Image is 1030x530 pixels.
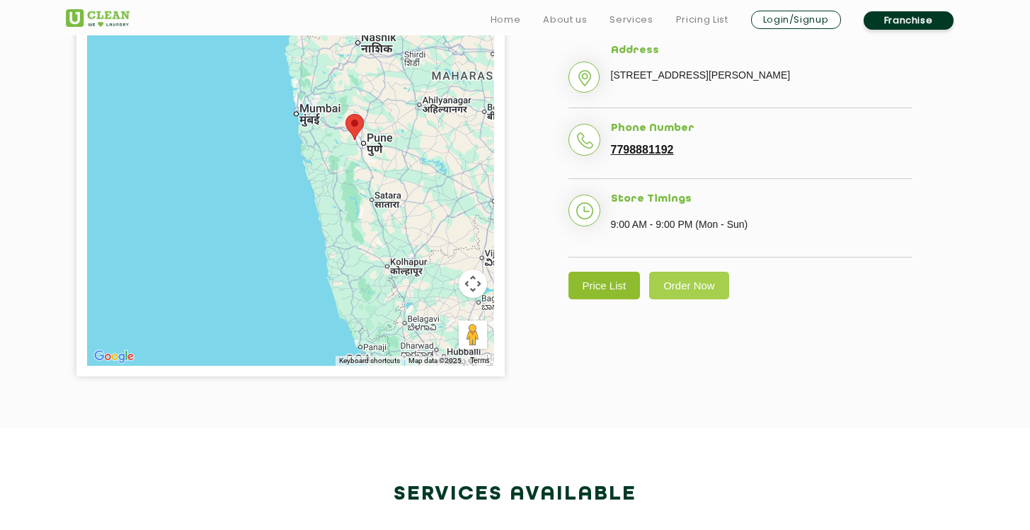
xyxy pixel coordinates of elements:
[91,347,137,366] a: Open this area in Google Maps (opens a new window)
[491,11,521,28] a: Home
[676,11,728,28] a: Pricing List
[459,270,487,298] button: Map camera controls
[611,45,912,57] h5: Address
[611,122,912,135] h5: Phone Number
[611,214,912,235] p: 9:00 AM - 9:00 PM (Mon - Sun)
[408,357,462,364] span: Map data ©2025
[611,144,674,156] a: 7798881192
[568,272,641,299] a: Price List
[470,356,489,366] a: Terms
[66,478,965,512] h2: Services available
[339,356,400,366] button: Keyboard shortcuts
[611,193,912,206] h5: Store Timings
[459,321,487,349] button: Drag Pegman onto the map to open Street View
[751,11,841,29] a: Login/Signup
[649,272,729,299] a: Order Now
[543,11,587,28] a: About us
[66,9,130,27] img: UClean Laundry and Dry Cleaning
[611,64,912,86] p: [STREET_ADDRESS][PERSON_NAME]
[91,347,137,366] img: Google
[610,11,653,28] a: Services
[864,11,954,30] a: Franchise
